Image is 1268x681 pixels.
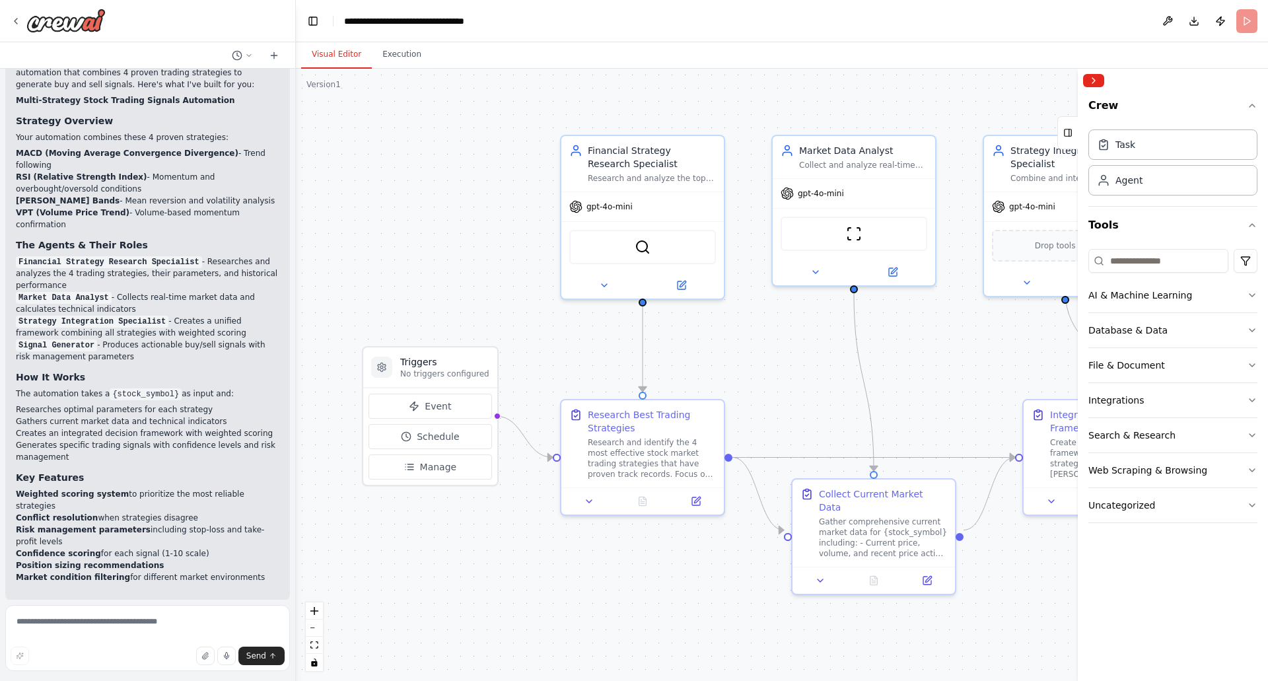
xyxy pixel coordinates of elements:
[964,451,1015,537] g: Edge from 82a900c9-be62-459a-9256-1b38ad959f92 to 78388976-b4d6-492e-96b6-cd1131b4952a
[306,654,323,671] button: toggle interactivity
[306,602,323,620] button: zoom in
[560,135,725,300] div: Financial Strategy Research SpecialistResearch and analyze the top 4 most effective stock market ...
[1088,348,1257,382] button: File & Document
[732,451,784,537] g: Edge from a9b9a3ca-be18-48fc-899b-8263e827e11c to 82a900c9-be62-459a-9256-1b38ad959f92
[846,573,902,589] button: No output available
[1050,437,1178,480] div: Create a unified trading framework that combines all 4 strategies (MACD, RSI, [PERSON_NAME] Bands...
[369,394,492,419] button: Event
[771,135,936,287] div: Market Data AnalystCollect and analyze real-time and historical stock market data for {stock_symb...
[301,41,372,69] button: Visual Editor
[635,239,651,255] img: SerperDevTool
[1088,313,1257,347] button: Database & Data
[16,388,279,400] p: The automation takes a as input and:
[16,372,85,382] strong: How It Works
[16,316,168,328] code: Strategy Integration Specialist
[16,340,97,351] code: Signal Generator
[16,292,112,304] code: Market Data Analyst
[1073,69,1083,681] button: Toggle Sidebar
[16,488,279,512] li: to prioritize the most reliable strategies
[16,55,279,90] p: Perfect! I've created a comprehensive stock market strategy automation that combines 4 proven tra...
[16,573,130,582] strong: Market condition filtering
[16,489,129,499] strong: Weighted scoring system
[1088,92,1257,124] button: Crew
[1088,383,1257,417] button: Integrations
[588,173,716,184] div: Research and analyze the top 4 most effective stock market trading strategies including technical...
[1088,429,1176,442] div: Search & Research
[1088,453,1257,487] button: Web Scraping & Browsing
[1010,144,1139,170] div: Strategy Integration Specialist
[304,12,322,30] button: Hide left sidebar
[1088,244,1257,534] div: Tools
[16,208,129,217] strong: VPT (Volume Price Trend)
[16,196,120,205] strong: [PERSON_NAME] Bands
[819,487,947,514] div: Collect Current Market Data
[16,548,279,559] li: for each signal (1-10 scale)
[16,427,279,439] li: Creates an integrated decision framework with weighted scoring
[1088,124,1257,206] div: Crew
[400,355,489,369] h3: Triggers
[16,549,101,558] strong: Confidence scoring
[400,369,489,379] p: No triggers configured
[417,430,459,443] span: Schedule
[16,339,279,363] li: - Produces actionable buy/sell signals with risk management parameters
[16,172,147,182] strong: RSI (Relative Strength Index)
[1035,239,1096,252] span: Drop tools here
[26,9,106,32] img: Logo
[799,160,927,170] div: Collect and analyze real-time and historical stock market data for {stock_symbol}, including pric...
[369,424,492,449] button: Schedule
[560,399,725,516] div: Research Best Trading StrategiesResearch and identify the 4 most effective stock market trading s...
[732,451,1015,464] g: Edge from a9b9a3ca-be18-48fc-899b-8263e827e11c to 78388976-b4d6-492e-96b6-cd1131b4952a
[1088,207,1257,244] button: Tools
[16,561,164,570] strong: Position sizing recommendations
[588,144,716,170] div: Financial Strategy Research Specialist
[1088,464,1207,477] div: Web Scraping & Browsing
[1022,399,1187,516] div: Integrate Multi-Strategy FrameworkCreate a unified trading framework that combines all 4 strategi...
[799,144,927,157] div: Market Data Analyst
[306,602,323,671] div: React Flow controls
[1088,359,1165,372] div: File & Document
[1050,408,1178,435] div: Integrate Multi-Strategy Framework
[16,404,279,415] li: Researches optimal parameters for each strategy
[16,256,279,291] li: - Researches and analyzes the 4 trading strategies, their parameters, and historical performance
[217,647,236,665] button: Click to speak your automation idea
[16,207,279,231] li: - Volume-based momentum confirmation
[264,48,285,63] button: Start a new chat
[1083,74,1104,87] button: Collapse right sidebar
[16,195,279,207] li: - Mean reversion and volatility analysis
[798,188,844,199] span: gpt-4o-mini
[16,512,279,524] li: when strategies disagree
[1009,201,1055,212] span: gpt-4o-mini
[791,478,956,595] div: Collect Current Market DataGather comprehensive current market data for {stock_symbol} including:...
[983,135,1148,297] div: Strategy Integration SpecialistCombine and integrate the 4 researched trading strategies into a u...
[238,647,285,665] button: Send
[196,647,215,665] button: Upload files
[1088,324,1168,337] div: Database & Data
[1088,278,1257,312] button: AI & Machine Learning
[425,400,451,413] span: Event
[847,293,880,471] g: Edge from 215f78b0-acf2-44a8-b00d-68e053cf2b63 to 82a900c9-be62-459a-9256-1b38ad959f92
[246,651,266,661] span: Send
[16,131,279,143] p: Your automation combines these 4 proven strategies:
[420,460,457,474] span: Manage
[615,493,671,509] button: No output available
[344,15,497,28] nav: breadcrumb
[16,524,279,548] li: including stop-loss and take-profit levels
[362,346,499,486] div: TriggersNo triggers configuredEventScheduleManage
[1088,394,1144,407] div: Integrations
[16,171,279,195] li: - Momentum and overbought/oversold conditions
[846,226,862,242] img: ScrapeWebsiteTool
[1010,173,1139,184] div: Combine and integrate the 4 researched trading strategies into a unified decision-making framewor...
[588,408,716,435] div: Research Best Trading Strategies
[496,410,553,464] g: Edge from triggers to a9b9a3ca-be18-48fc-899b-8263e827e11c
[1088,499,1155,512] div: Uncategorized
[16,256,202,268] code: Financial Strategy Research Specialist
[673,493,719,509] button: Open in side panel
[306,637,323,654] button: fit view
[1115,174,1143,187] div: Agent
[16,439,279,463] li: Generates specific trading signals with confidence levels and risk management
[644,277,719,293] button: Open in side panel
[1088,289,1192,302] div: AI & Machine Learning
[636,306,649,392] g: Edge from dfdec1f8-997c-44e0-a9da-5c5199d76b24 to a9b9a3ca-be18-48fc-899b-8263e827e11c
[16,525,151,534] strong: Risk management parameters
[16,571,279,583] li: for different market environments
